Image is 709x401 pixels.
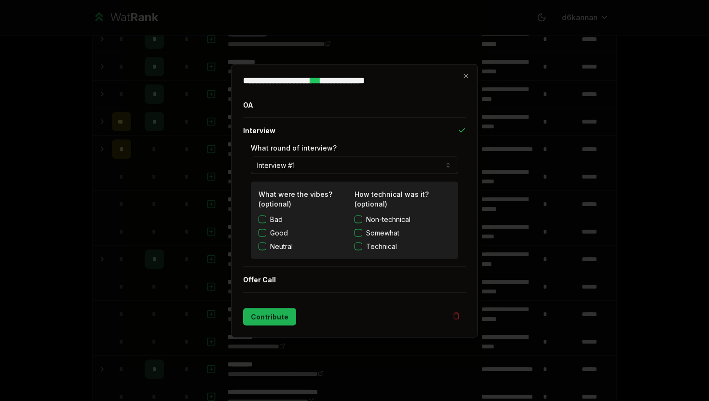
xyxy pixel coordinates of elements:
[243,267,466,292] button: Offer Call
[354,229,362,236] button: Somewhat
[251,143,337,152] label: What round of interview?
[243,92,466,117] button: OA
[354,242,362,250] button: Technical
[243,308,296,325] button: Contribute
[354,215,362,223] button: Non-technical
[270,228,288,237] label: Good
[259,190,332,207] label: What were the vibes? (optional)
[270,241,293,251] label: Neutral
[366,228,399,237] span: Somewhat
[366,241,397,251] span: Technical
[354,190,429,207] label: How technical was it? (optional)
[366,214,410,224] span: Non-technical
[243,143,466,266] div: Interview
[270,214,283,224] label: Bad
[243,118,466,143] button: Interview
